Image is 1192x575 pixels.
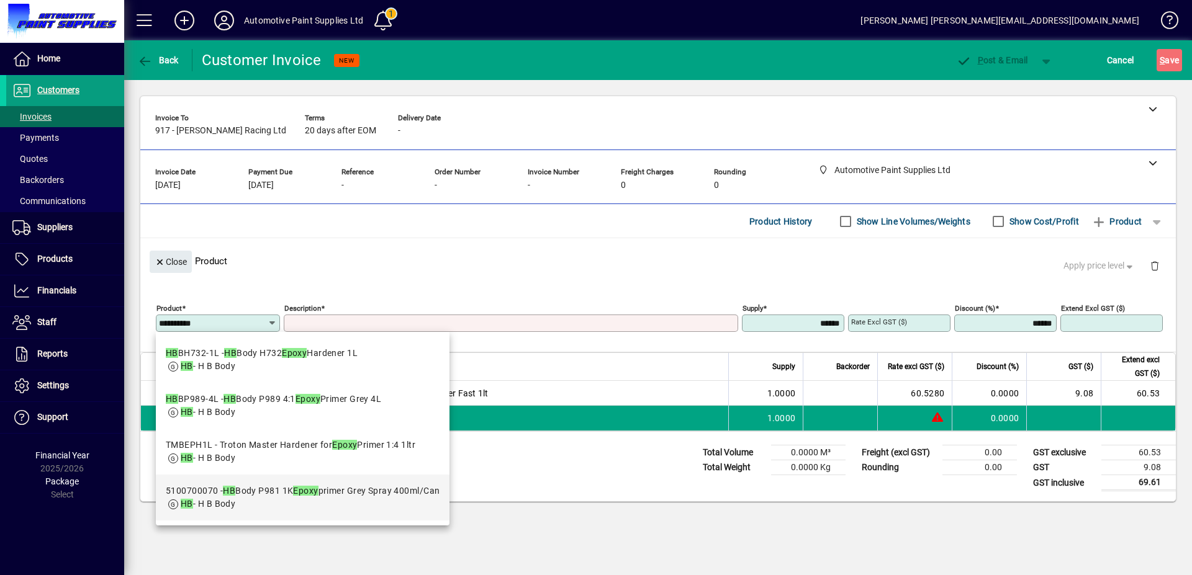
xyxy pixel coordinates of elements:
[978,55,983,65] span: P
[6,275,124,306] a: Financials
[188,360,203,373] span: Item
[155,252,187,272] span: Close
[1160,50,1179,70] span: ave
[767,387,796,399] span: 1.0000
[1152,2,1176,43] a: Knowledge Base
[304,360,341,373] span: Description
[1109,353,1160,380] span: Extend excl GST ($)
[1101,381,1175,406] td: 60.53
[37,85,79,95] span: Customers
[6,370,124,401] a: Settings
[304,387,489,399] span: CPC 625-9386 2K Polythane Hardener Fast 1lt
[1140,251,1170,280] button: Delete
[284,304,321,313] mat-label: Description
[767,412,796,424] span: 1.0000
[1027,445,1101,460] td: GST exclusive
[744,210,818,233] button: Product History
[714,181,719,190] span: 0
[37,349,68,359] span: Reports
[37,222,73,232] span: Suppliers
[37,412,68,422] span: Support
[952,381,1026,406] td: 0.0000
[6,212,124,243] a: Suppliers
[1101,460,1176,475] td: 9.08
[1157,49,1182,71] button: Save
[6,169,124,190] a: Backorders
[140,238,1176,283] div: Product
[202,50,322,70] div: Customer Invoice
[37,317,56,327] span: Staff
[150,251,192,273] button: Close
[137,55,179,65] span: Back
[6,339,124,370] a: Reports
[1107,50,1134,70] span: Cancel
[955,304,995,313] mat-label: Discount (%)
[1007,215,1079,228] label: Show Cost/Profit
[6,402,124,433] a: Support
[1027,460,1101,475] td: GST
[854,215,970,228] label: Show Line Volumes/Weights
[12,196,86,206] span: Communications
[697,445,771,460] td: Total Volume
[697,460,771,475] td: Total Weight
[856,460,942,475] td: Rounding
[12,175,64,185] span: Backorders
[860,11,1139,30] div: [PERSON_NAME] [PERSON_NAME][EMAIL_ADDRESS][DOMAIN_NAME]
[35,450,89,460] span: Financial Year
[45,476,79,486] span: Package
[248,181,274,190] span: [DATE]
[6,190,124,212] a: Communications
[37,285,76,295] span: Financials
[1068,360,1093,373] span: GST ($)
[37,53,60,63] span: Home
[888,360,944,373] span: Rate excl GST ($)
[188,387,241,399] div: 625-9386/1L
[6,127,124,148] a: Payments
[836,360,870,373] span: Backorder
[885,387,944,399] div: 60.5280
[942,445,1017,460] td: 0.00
[1026,381,1101,406] td: 9.08
[339,56,354,65] span: NEW
[977,360,1019,373] span: Discount (%)
[12,112,52,122] span: Invoices
[771,445,846,460] td: 0.0000 M³
[950,49,1034,71] button: Post & Email
[156,304,182,313] mat-label: Product
[1104,49,1137,71] button: Cancel
[1160,55,1165,65] span: S
[1063,259,1136,272] span: Apply price level
[621,181,626,190] span: 0
[244,11,363,30] div: Automotive Paint Supplies Ltd
[942,460,1017,475] td: 0.00
[435,181,437,190] span: -
[6,43,124,74] a: Home
[37,380,69,390] span: Settings
[749,212,813,231] span: Product History
[771,460,846,475] td: 0.0000 Kg
[1027,475,1101,491] td: GST inclusive
[772,360,795,373] span: Supply
[851,318,907,326] mat-label: Rate excl GST ($)
[274,411,288,425] span: Automotive Paint Supplies Ltd
[252,386,266,400] span: Automotive Paint Supplies Ltd
[341,181,344,190] span: -
[155,126,286,136] span: 917 - [PERSON_NAME] Racing Ltd
[1101,445,1176,460] td: 60.53
[6,148,124,169] a: Quotes
[956,55,1028,65] span: ost & Email
[305,126,376,136] span: 20 days after EOM
[1101,475,1176,491] td: 69.61
[12,133,59,143] span: Payments
[155,181,181,190] span: [DATE]
[1059,255,1140,277] button: Apply price level
[6,106,124,127] a: Invoices
[6,307,124,338] a: Staff
[204,9,244,32] button: Profile
[6,244,124,275] a: Products
[398,126,400,136] span: -
[124,49,192,71] app-page-header-button: Back
[37,254,73,264] span: Products
[1140,260,1170,271] app-page-header-button: Delete
[743,304,763,313] mat-label: Supply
